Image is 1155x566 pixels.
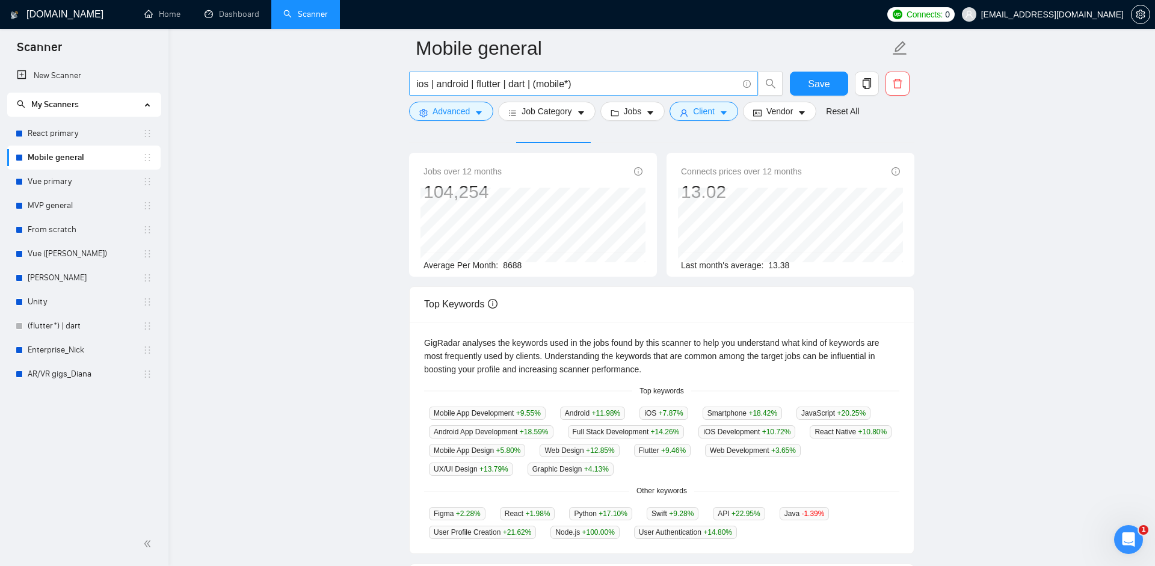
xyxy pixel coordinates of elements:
[634,526,737,539] span: User Authentication
[670,102,738,121] button: userClientcaret-down
[144,9,180,19] a: homeHome
[577,108,585,117] span: caret-down
[568,425,685,438] span: Full Stack Development
[780,507,830,520] span: Java
[611,108,619,117] span: folder
[143,273,152,283] span: holder
[7,362,161,386] li: AR/VR gigs_Diana
[496,446,520,455] span: +5.80 %
[858,428,887,436] span: +10.80 %
[28,314,143,338] a: (flutter*) | dart
[582,528,614,537] span: +100.00 %
[1131,10,1150,19] a: setting
[586,446,615,455] span: +12.85 %
[433,105,470,118] span: Advanced
[1131,5,1150,24] button: setting
[584,465,609,473] span: +4.13 %
[1139,525,1148,535] span: 1
[713,507,765,520] span: API
[837,409,866,417] span: +20.25 %
[7,314,161,338] li: (flutter*) | dart
[661,446,686,455] span: +9.46 %
[540,444,619,457] span: Web Design
[681,165,802,178] span: Connects prices over 12 months
[424,287,899,321] div: Top Keywords
[205,9,259,19] a: dashboardDashboard
[798,108,806,117] span: caret-down
[429,507,485,520] span: Figma
[143,345,152,355] span: holder
[560,407,625,420] span: Android
[7,290,161,314] li: Unity
[669,509,694,518] span: +9.28 %
[516,409,541,417] span: +9.55 %
[634,444,691,457] span: Flutter
[885,72,910,96] button: delete
[143,297,152,307] span: holder
[17,100,25,108] span: search
[7,64,161,88] li: New Scanner
[143,538,155,550] span: double-left
[143,153,152,162] span: holder
[629,485,694,497] span: Other keywords
[488,299,497,309] span: info-circle
[826,105,859,118] a: Reset All
[632,386,691,397] span: Top keywords
[423,180,502,203] div: 104,254
[743,102,816,121] button: idcardVendorcaret-down
[768,260,789,270] span: 13.38
[592,409,621,417] span: +11.98 %
[429,463,513,476] span: UX/UI Design
[753,108,762,117] span: idcard
[416,33,890,63] input: Scanner name...
[550,526,619,539] span: Node.js
[624,105,642,118] span: Jobs
[7,266,161,290] li: Nick
[17,64,151,88] a: New Scanner
[28,218,143,242] a: From scratch
[429,425,553,438] span: Android App Development
[681,180,802,203] div: 13.02
[719,108,728,117] span: caret-down
[743,80,751,88] span: info-circle
[886,78,909,89] span: delete
[705,444,801,457] span: Web Development
[28,290,143,314] a: Unity
[759,78,782,89] span: search
[703,407,782,420] span: Smartphone
[500,507,555,520] span: React
[143,225,152,235] span: holder
[7,146,161,170] li: Mobile general
[766,105,793,118] span: Vendor
[681,260,763,270] span: Last month's average:
[28,122,143,146] a: React primary
[143,321,152,331] span: holder
[28,194,143,218] a: MVP general
[143,249,152,259] span: holder
[423,260,498,270] span: Average Per Month:
[1132,10,1150,19] span: setting
[479,465,508,473] span: +13.79 %
[599,509,627,518] span: +17.10 %
[808,76,830,91] span: Save
[503,528,532,537] span: +21.62 %
[429,407,546,420] span: Mobile App Development
[7,194,161,218] li: MVP general
[424,336,899,376] div: GigRadar analyses the keywords used in the jobs found by this scanner to help you understand what...
[522,105,571,118] span: Job Category
[965,10,973,19] span: user
[143,129,152,138] span: holder
[429,526,536,539] span: User Profile Creation
[892,40,908,56] span: edit
[892,167,900,176] span: info-circle
[907,8,943,21] span: Connects:
[731,509,760,518] span: +22.95 %
[31,99,79,109] span: My Scanners
[7,122,161,146] li: React primary
[416,76,738,91] input: Search Freelance Jobs...
[759,72,783,96] button: search
[634,167,642,176] span: info-circle
[748,409,777,417] span: +18.42 %
[419,108,428,117] span: setting
[475,108,483,117] span: caret-down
